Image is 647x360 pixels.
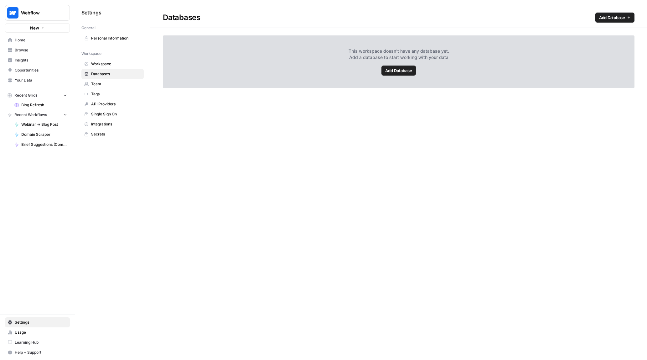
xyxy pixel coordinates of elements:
a: Integrations [81,119,144,129]
a: Single Sign On [81,109,144,119]
span: Workspace [81,51,101,56]
a: Workspace [81,59,144,69]
button: New [5,23,70,33]
a: Tags [81,89,144,99]
span: Brief Suggestions (Competitive Gap Analysis) [21,142,67,147]
a: Browse [5,45,70,55]
button: Recent Grids [5,91,70,100]
a: Blog Refresh [12,100,70,110]
span: Webinar -> Blog Post [21,122,67,127]
a: Team [81,79,144,89]
img: Webflow Logo [7,7,18,19]
span: Browse [15,47,67,53]
span: Single Sign On [91,111,141,117]
span: New [30,25,39,31]
span: Your Data [15,77,67,83]
a: Home [5,35,70,45]
span: Add Database [385,67,412,74]
span: Add Database [599,14,625,21]
span: Integrations [91,121,141,127]
button: Recent Workflows [5,110,70,119]
span: Secrets [91,131,141,137]
span: Opportunities [15,67,67,73]
a: Add Database [381,66,416,76]
a: Insights [5,55,70,65]
span: Webflow [21,10,59,16]
a: Databases [81,69,144,79]
span: Settings [81,9,101,16]
span: General [81,25,96,31]
span: API Providers [91,101,141,107]
span: Domain Scraper [21,132,67,137]
a: Your Data [5,75,70,85]
a: API Providers [81,99,144,109]
a: Usage [5,327,70,337]
span: Insights [15,57,67,63]
a: Personal Information [81,33,144,43]
button: Help + Support [5,347,70,357]
span: Tags [91,91,141,97]
a: Brief Suggestions (Competitive Gap Analysis) [12,140,70,150]
span: Personal Information [91,35,141,41]
span: Databases [91,71,141,77]
span: Learning Hub [15,340,67,345]
span: Recent Workflows [14,112,47,118]
button: Workspace: Webflow [5,5,70,21]
a: Settings [5,317,70,327]
a: Domain Scraper [12,130,70,140]
span: This workspace doesn't have any database yet. Add a database to start working with your data [349,48,449,61]
span: Help + Support [15,350,67,355]
span: Team [91,81,141,87]
span: Workspace [91,61,141,67]
span: Usage [15,330,67,335]
a: Opportunities [5,65,70,75]
a: Learning Hub [5,337,70,347]
span: Blog Refresh [21,102,67,108]
span: Settings [15,320,67,325]
span: Home [15,37,67,43]
span: Recent Grids [14,93,37,98]
a: Add Database [595,13,634,23]
a: Secrets [81,129,144,139]
a: Webinar -> Blog Post [12,119,70,130]
div: Databases [150,13,647,23]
